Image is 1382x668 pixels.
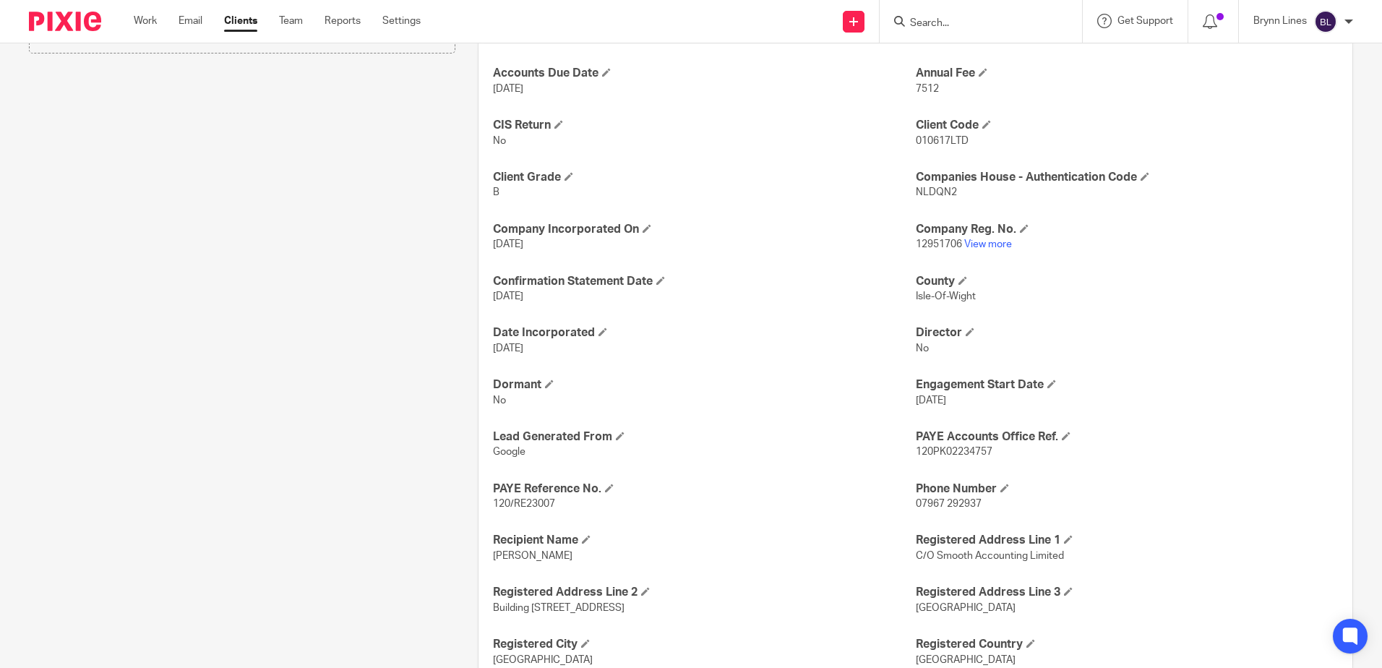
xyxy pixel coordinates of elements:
[493,551,572,561] span: [PERSON_NAME]
[916,118,1338,133] h4: Client Code
[916,551,1064,561] span: C/O Smooth Accounting Limited
[916,655,1016,665] span: [GEOGRAPHIC_DATA]
[493,343,523,354] span: [DATE]
[493,325,915,341] h4: Date Incorporated
[493,499,555,509] span: 120/RE23007
[493,603,625,613] span: Building [STREET_ADDRESS]
[916,239,962,249] span: 12951706
[493,481,915,497] h4: PAYE Reference No.
[179,14,202,28] a: Email
[916,499,982,509] span: 07967 292937
[916,170,1338,185] h4: Companies House - Authentication Code
[916,291,976,301] span: Isle-Of-Wight
[916,481,1338,497] h4: Phone Number
[909,17,1039,30] input: Search
[916,377,1338,393] h4: Engagement Start Date
[916,343,929,354] span: No
[916,533,1338,548] h4: Registered Address Line 1
[493,239,523,249] span: [DATE]
[134,14,157,28] a: Work
[916,222,1338,237] h4: Company Reg. No.
[916,187,957,197] span: NLDQN2
[493,222,915,237] h4: Company Incorporated On
[916,585,1338,600] h4: Registered Address Line 3
[1314,10,1337,33] img: svg%3E
[493,66,915,81] h4: Accounts Due Date
[1253,14,1307,28] p: Brynn Lines
[916,136,969,146] span: 010617LTD
[493,170,915,185] h4: Client Grade
[493,655,593,665] span: [GEOGRAPHIC_DATA]
[493,291,523,301] span: [DATE]
[916,84,939,94] span: 7512
[493,118,915,133] h4: CIS Return
[916,603,1016,613] span: [GEOGRAPHIC_DATA]
[493,533,915,548] h4: Recipient Name
[493,637,915,652] h4: Registered City
[916,429,1338,445] h4: PAYE Accounts Office Ref.
[279,14,303,28] a: Team
[493,447,525,457] span: Google
[325,14,361,28] a: Reports
[224,14,257,28] a: Clients
[916,274,1338,289] h4: County
[493,84,523,94] span: [DATE]
[916,66,1338,81] h4: Annual Fee
[916,395,946,406] span: [DATE]
[493,377,915,393] h4: Dormant
[382,14,421,28] a: Settings
[493,585,915,600] h4: Registered Address Line 2
[493,274,915,289] h4: Confirmation Statement Date
[916,637,1338,652] h4: Registered Country
[1117,16,1173,26] span: Get Support
[493,429,915,445] h4: Lead Generated From
[916,325,1338,341] h4: Director
[964,239,1012,249] a: View more
[29,12,101,31] img: Pixie
[493,187,499,197] span: B
[493,136,506,146] span: No
[493,395,506,406] span: No
[916,447,992,457] span: 120PK02234757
